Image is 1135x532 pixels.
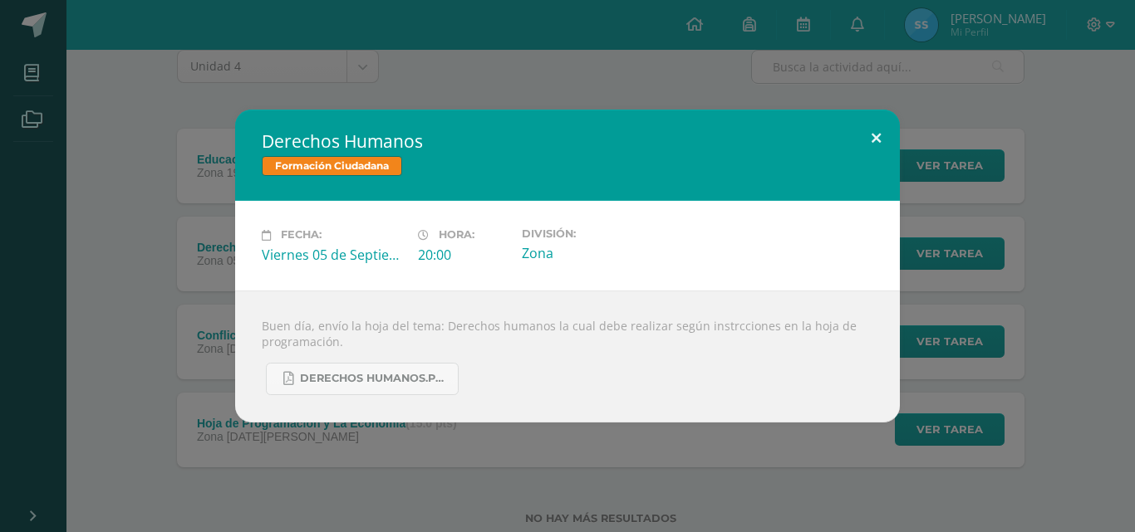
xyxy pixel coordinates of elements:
div: Viernes 05 de Septiembre [262,246,405,264]
span: Fecha: [281,229,322,242]
div: 20:00 [418,246,509,264]
a: Derechos Humanos.pdf [266,363,459,395]
h2: Derechos Humanos [262,129,873,153]
button: Close (Esc) [852,110,900,166]
div: Buen día, envío la hoja del tema: Derechos humanos la cual debe realizar según instrcciones en la... [235,290,900,422]
label: División: [522,227,665,240]
span: Derechos Humanos.pdf [300,372,450,385]
div: Zona [522,244,665,262]
span: Hora: [439,229,474,242]
span: Formación Ciudadana [262,156,402,176]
